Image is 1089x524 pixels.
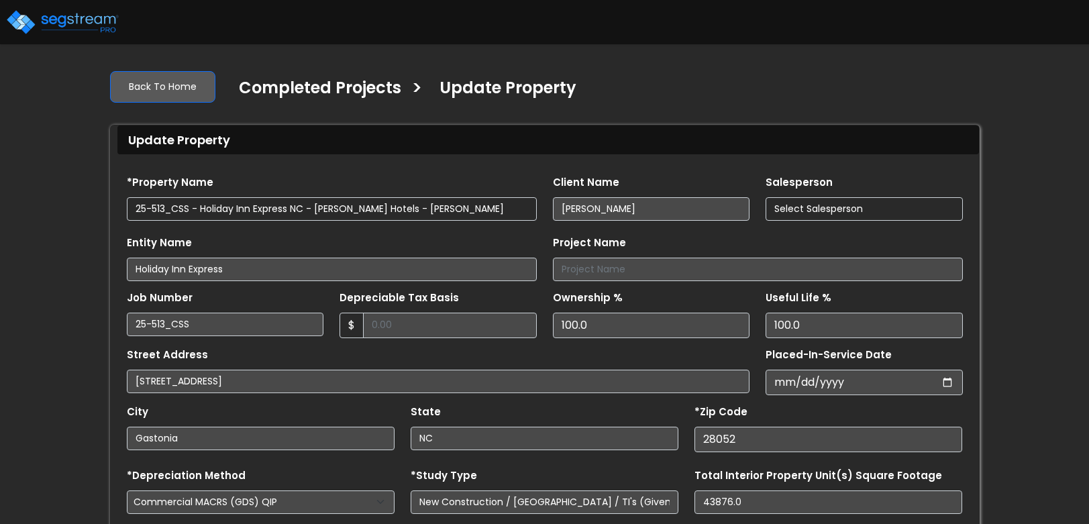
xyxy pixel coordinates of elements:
[766,175,833,191] label: Salesperson
[229,78,401,107] a: Completed Projects
[766,291,831,306] label: Useful Life %
[127,291,193,306] label: Job Number
[553,175,619,191] label: Client Name
[411,468,477,484] label: *Study Type
[439,78,576,101] h4: Update Property
[553,258,963,281] input: Project Name
[127,235,192,251] label: Entity Name
[127,370,750,393] input: Street Address
[340,291,459,306] label: Depreciable Tax Basis
[5,9,119,36] img: logo_pro_r.png
[553,313,750,338] input: Ownership
[429,78,576,107] a: Update Property
[117,125,979,154] div: Update Property
[127,197,537,221] input: Property Name
[553,235,626,251] label: Project Name
[553,197,750,221] input: Client Name
[127,175,213,191] label: *Property Name
[127,348,208,363] label: Street Address
[694,468,942,484] label: Total Interior Property Unit(s) Square Footage
[340,313,364,338] span: $
[553,291,623,306] label: Ownership %
[127,258,537,281] input: Entity Name
[766,348,892,363] label: Placed-In-Service Date
[239,78,401,101] h4: Completed Projects
[411,77,423,103] h3: >
[110,71,215,103] a: Back To Home
[127,405,148,420] label: City
[694,427,962,452] input: Zip Code
[694,405,747,420] label: *Zip Code
[766,313,963,338] input: Depreciation
[363,313,537,338] input: 0.00
[411,405,441,420] label: State
[127,468,246,484] label: *Depreciation Method
[694,490,962,514] input: total square foot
